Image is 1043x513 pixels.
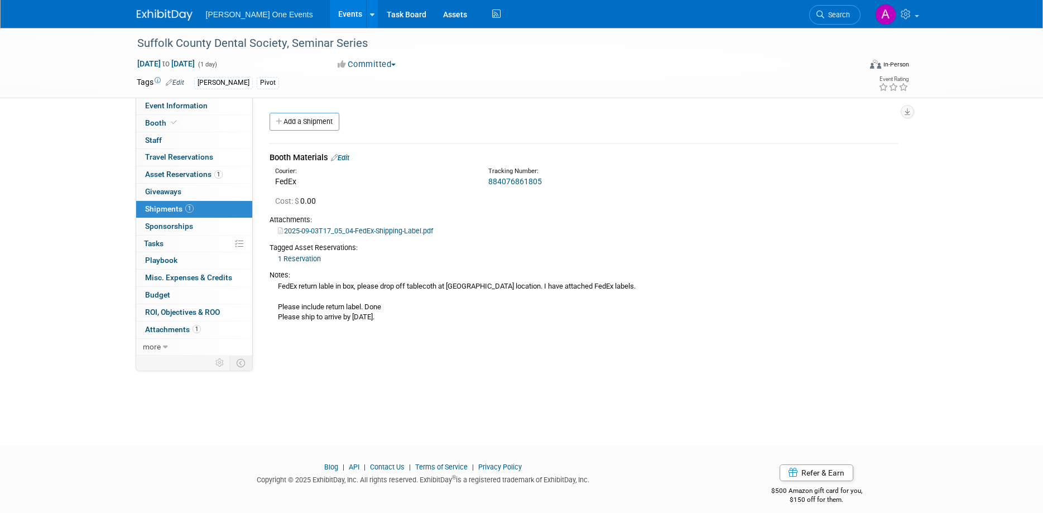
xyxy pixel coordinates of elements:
[145,273,232,282] span: Misc. Expenses & Credits
[136,339,252,356] a: more
[197,61,217,68] span: (1 day)
[206,10,313,19] span: [PERSON_NAME] One Events
[780,464,853,481] a: Refer & Earn
[145,256,177,265] span: Playbook
[136,322,252,338] a: Attachments1
[136,287,252,304] a: Budget
[136,270,252,286] a: Misc. Expenses & Credits
[340,463,347,471] span: |
[478,463,522,471] a: Privacy Policy
[136,166,252,183] a: Asset Reservations1
[166,79,184,87] a: Edit
[361,463,368,471] span: |
[214,170,223,179] span: 1
[171,119,177,126] i: Booth reservation complete
[270,152,898,164] div: Booth Materials
[370,463,405,471] a: Contact Us
[145,204,194,213] span: Shipments
[229,356,252,370] td: Toggle Event Tabs
[331,154,349,162] a: Edit
[145,222,193,231] span: Sponsorships
[275,176,472,187] div: FedEx
[727,479,907,505] div: $500 Amazon gift card for you,
[145,170,223,179] span: Asset Reservations
[875,4,896,25] img: Amanda Bartschi
[136,115,252,132] a: Booth
[136,252,252,269] a: Playbook
[185,204,194,213] span: 1
[278,227,433,235] a: 2025-09-03T17_05_04-FedEx-Shipping-Label.pdf
[275,196,300,205] span: Cost: $
[270,243,898,253] div: Tagged Asset Reservations:
[278,255,321,263] a: 1 Reservation
[870,60,881,69] img: Format-Inperson.png
[137,472,710,485] div: Copyright © 2025 ExhibitDay, Inc. All rights reserved. ExhibitDay is a registered trademark of Ex...
[275,167,472,176] div: Courier:
[144,239,164,248] span: Tasks
[824,11,850,19] span: Search
[270,113,339,131] a: Add a Shipment
[270,270,898,280] div: Notes:
[469,463,477,471] span: |
[161,59,171,68] span: to
[883,60,909,69] div: In-Person
[136,236,252,252] a: Tasks
[488,177,542,186] a: 884076861805
[145,152,213,161] span: Travel Reservations
[194,77,253,89] div: [PERSON_NAME]
[270,215,898,225] div: Attachments:
[133,33,844,54] div: Suffolk County Dental Society, Seminar Series
[145,118,179,127] span: Booth
[145,325,201,334] span: Attachments
[275,196,320,205] span: 0.00
[415,463,468,471] a: Terms of Service
[406,463,414,471] span: |
[324,463,338,471] a: Blog
[257,77,279,89] div: Pivot
[795,58,910,75] div: Event Format
[145,290,170,299] span: Budget
[137,76,184,89] td: Tags
[136,132,252,149] a: Staff
[145,136,162,145] span: Staff
[137,59,195,69] span: [DATE] [DATE]
[143,342,161,351] span: more
[452,474,456,481] sup: ®
[349,463,359,471] a: API
[136,304,252,321] a: ROI, Objectives & ROO
[136,184,252,200] a: Giveaways
[145,187,181,196] span: Giveaways
[210,356,230,370] td: Personalize Event Tab Strip
[136,201,252,218] a: Shipments1
[334,59,400,70] button: Committed
[145,101,208,110] span: Event Information
[809,5,861,25] a: Search
[193,325,201,333] span: 1
[878,76,909,82] div: Event Rating
[488,167,738,176] div: Tracking Number:
[137,9,193,21] img: ExhibitDay
[270,280,898,323] div: FedEx return lable in box, please drop off tablecoth at [GEOGRAPHIC_DATA] location. I have attach...
[145,308,220,317] span: ROI, Objectives & ROO
[136,218,252,235] a: Sponsorships
[727,495,907,505] div: $150 off for them.
[136,98,252,114] a: Event Information
[136,149,252,166] a: Travel Reservations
